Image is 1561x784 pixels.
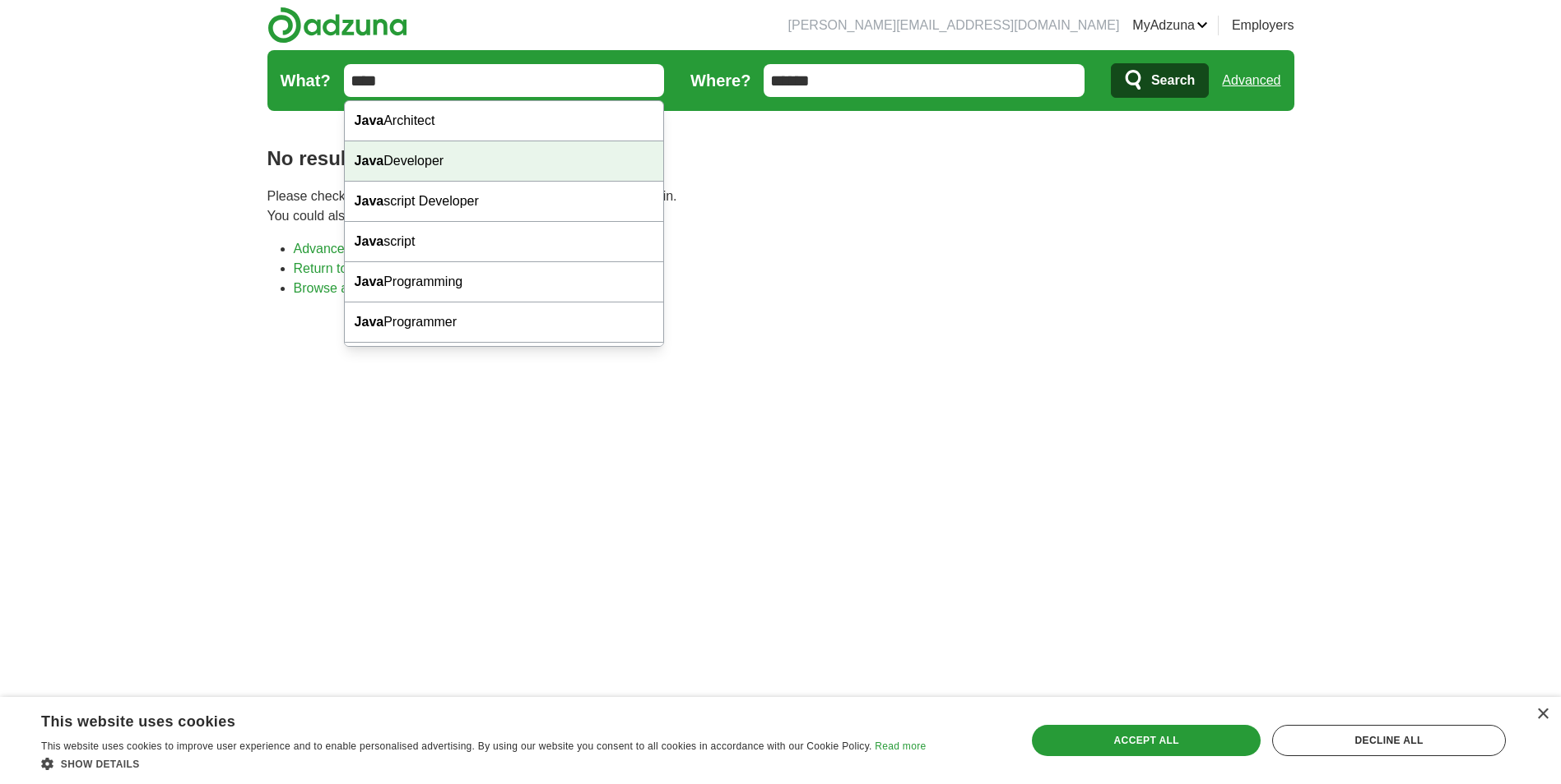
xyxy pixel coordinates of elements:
div: Show details [41,755,926,772]
span: Search [1151,64,1195,97]
div: This website uses cookies [41,707,885,731]
a: MyAdzuna [1132,16,1208,35]
a: Read more, opens a new window [875,740,926,752]
li: [PERSON_NAME][EMAIL_ADDRESS][DOMAIN_NAME] [788,16,1120,35]
a: Browse all live results across the [GEOGRAPHIC_DATA] [294,281,625,295]
a: Advanced [1222,64,1280,97]
a: Return to the home page and start again [294,261,530,275]
label: What? [281,68,331,93]
label: Where? [690,68,750,93]
p: Please check your spelling or enter another search term and try again. You could also try one of ... [267,187,1294,226]
a: Advanced search [294,242,396,256]
button: Search [1111,63,1209,98]
span: Show details [61,759,140,770]
span: This website uses cookies to improve user experience and to enable personalised advertising. By u... [41,740,872,752]
img: Adzuna logo [267,7,407,44]
div: Decline all [1272,725,1506,756]
div: Accept all [1032,725,1261,756]
div: Agile Developer [345,343,664,383]
a: Employers [1232,16,1294,35]
div: Close [1536,708,1549,721]
h1: No results found [267,144,1294,173]
strong: Java [355,315,384,329]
